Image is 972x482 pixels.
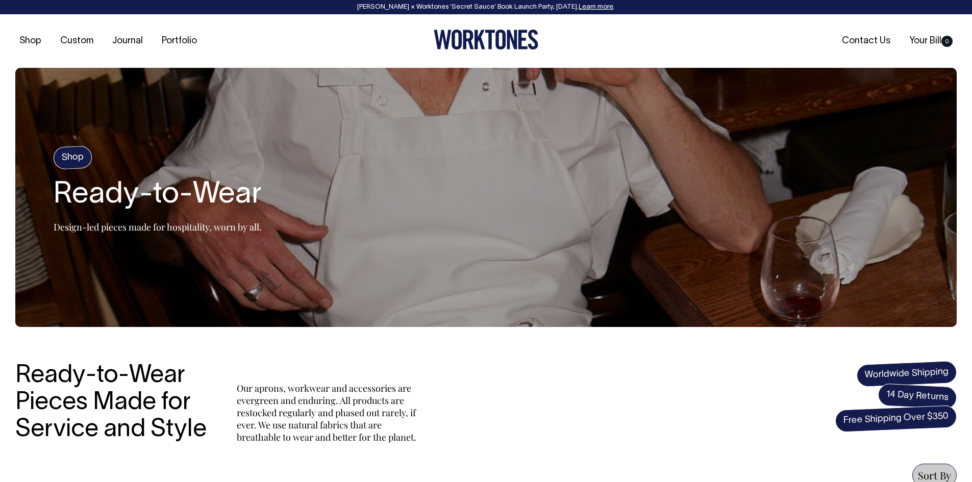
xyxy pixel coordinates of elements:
h3: Ready-to-Wear Pieces Made for Service and Style [15,363,214,443]
span: Sort By [918,468,951,482]
span: Free Shipping Over $350 [835,405,957,433]
span: Worldwide Shipping [856,361,957,387]
a: Shop [15,33,45,49]
a: Your Bill0 [905,33,957,49]
p: Design-led pieces made for hospitality, worn by all. [54,221,262,233]
h2: Ready-to-Wear [54,179,262,212]
a: Learn more [579,4,613,10]
a: Contact Us [838,33,894,49]
p: Our aprons, workwear and accessories are evergreen and enduring. All products are restocked regul... [237,382,420,443]
div: [PERSON_NAME] × Worktones ‘Secret Sauce’ Book Launch Party, [DATE]. . [10,4,962,11]
a: Portfolio [158,33,201,49]
a: Custom [56,33,97,49]
span: 14 Day Returns [878,383,957,410]
a: Journal [108,33,147,49]
h4: Shop [53,146,92,170]
span: 0 [941,36,953,47]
